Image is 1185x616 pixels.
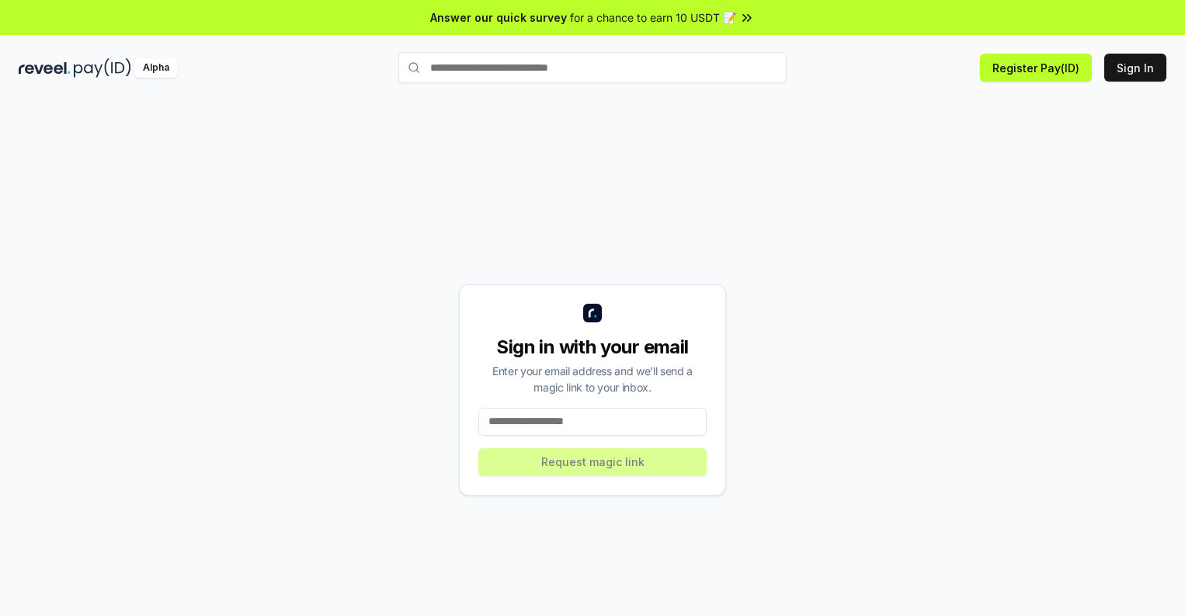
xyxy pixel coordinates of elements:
div: Alpha [134,58,178,78]
button: Sign In [1104,54,1166,82]
button: Register Pay(ID) [980,54,1092,82]
img: pay_id [74,58,131,78]
img: reveel_dark [19,58,71,78]
span: for a chance to earn 10 USDT 📝 [570,9,736,26]
img: logo_small [583,304,602,322]
div: Enter your email address and we’ll send a magic link to your inbox. [478,363,707,395]
div: Sign in with your email [478,335,707,360]
span: Answer our quick survey [430,9,567,26]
